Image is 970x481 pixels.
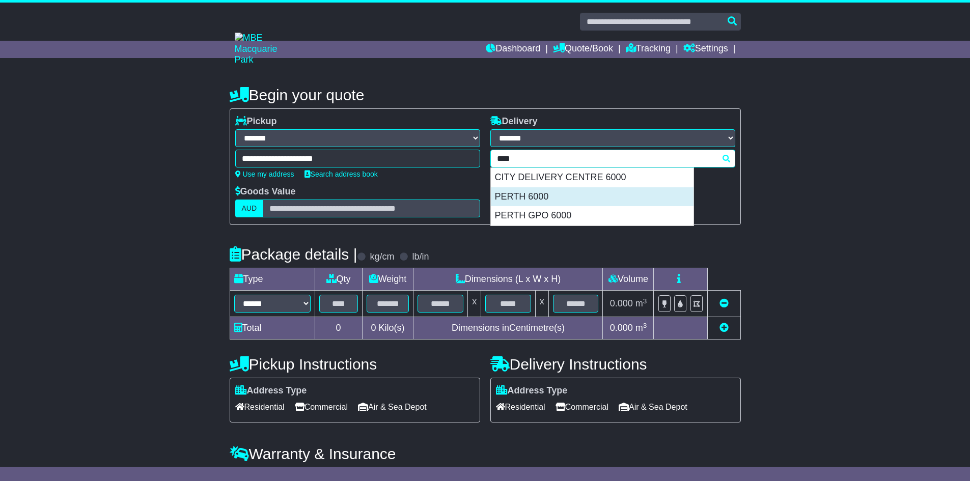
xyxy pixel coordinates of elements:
[491,187,694,207] div: PERTH 6000
[553,41,613,58] a: Quote/Book
[304,170,378,178] a: Search address book
[496,385,568,397] label: Address Type
[490,116,538,127] label: Delivery
[486,41,540,58] a: Dashboard
[362,317,413,339] td: Kilo(s)
[626,41,671,58] a: Tracking
[643,297,647,305] sup: 3
[235,33,296,66] img: MBE Macquarie Park
[556,399,608,415] span: Commercial
[230,445,741,462] h4: Warranty & Insurance
[235,385,307,397] label: Address Type
[619,399,687,415] span: Air & Sea Depot
[635,323,647,333] span: m
[490,356,741,373] h4: Delivery Instructions
[491,206,694,225] div: PERTH GPO 6000
[230,87,741,103] h4: Begin your quote
[490,150,735,167] typeahead: Please provide city
[412,251,429,263] label: lb/in
[315,268,362,291] td: Qty
[719,323,729,333] a: Add new item
[295,399,348,415] span: Commercial
[235,116,277,127] label: Pickup
[719,298,729,308] a: Remove this item
[413,317,603,339] td: Dimensions in Centimetre(s)
[370,251,394,263] label: kg/cm
[230,356,480,373] h4: Pickup Instructions
[362,268,413,291] td: Weight
[413,268,603,291] td: Dimensions (L x W x H)
[610,298,633,308] span: 0.000
[230,268,315,291] td: Type
[235,399,285,415] span: Residential
[535,291,548,317] td: x
[496,399,545,415] span: Residential
[683,41,728,58] a: Settings
[315,317,362,339] td: 0
[235,186,296,197] label: Goods Value
[371,323,376,333] span: 0
[610,323,633,333] span: 0.000
[230,246,357,263] h4: Package details |
[491,168,694,187] div: CITY DELIVERY CENTRE 6000
[230,317,315,339] td: Total
[235,170,294,178] a: Use my address
[235,200,264,217] label: AUD
[643,322,647,329] sup: 3
[603,268,654,291] td: Volume
[635,298,647,308] span: m
[468,291,481,317] td: x
[358,399,427,415] span: Air & Sea Depot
